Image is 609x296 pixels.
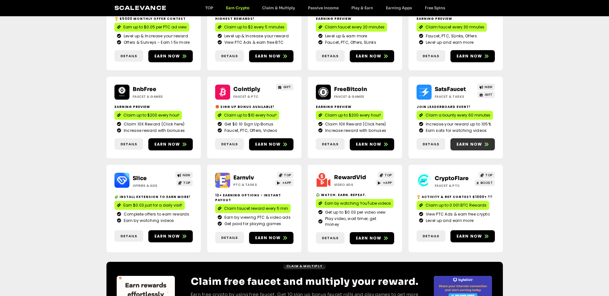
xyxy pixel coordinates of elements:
[324,128,386,133] span: Increase reward with bonuses
[426,202,487,208] span: Claim up to 0.001 BTC Rewards
[286,264,323,269] span: Claim & Multiply
[318,121,392,127] a: Claim 10X Reward (Click here)
[176,179,193,186] a: TOP
[345,5,379,10] a: Play & Earn
[322,53,339,59] span: Details
[316,193,394,197] h2: ♻️ Watch. Earn. Repeat.
[480,180,493,185] span: BOOST
[485,173,493,178] span: TOP
[385,173,392,178] span: TOP
[325,112,381,118] span: Claim up to $200 every hour!
[477,84,495,90] a: NEW
[255,141,281,147] span: Earn now
[148,50,193,62] a: Earn now
[223,121,274,127] span: Get $0.10 Sign Up Bonus
[423,53,439,59] span: Details
[426,112,490,118] span: Claim a bounty every 60 minutes
[423,141,439,147] span: Details
[423,233,439,239] span: Details
[435,86,466,93] a: SatsFaucet
[322,235,339,241] span: Details
[122,40,190,45] span: Offers & Surveys - Earn 1.5x more
[221,53,238,59] span: Details
[316,138,345,150] a: Details
[417,230,445,242] a: Details
[356,235,382,241] span: Earn now
[148,138,193,150] a: Earn now
[417,138,445,150] a: Details
[324,33,367,39] span: Level up & earn more
[215,204,291,213] a: Claim faucet reward every 5 min
[255,53,281,59] span: Earn now
[223,215,291,220] span: Earn by viewing PTC & video ads
[215,23,287,32] a: Claim up to $2 every 5 minutes
[154,233,180,239] span: Earn now
[215,50,244,62] a: Details
[123,202,182,208] span: Earn $0.03 just for a daily visit!
[114,194,193,199] h2: 🧩 Install extension to earn more!
[379,5,418,10] a: Earning Apps
[133,183,173,188] h2: Offers & Ads
[133,175,147,182] a: Slice
[114,16,193,21] h2: 🏆 $5000 Monthly Offer contest
[215,232,244,244] a: Details
[435,183,475,188] h2: Faucet & PTC
[283,263,326,269] a: Claim & Multiply
[275,179,293,186] a: +APP
[426,24,484,30] span: Claim faucet every 30 mnutes
[424,121,491,127] span: Increase your reward up to 105%
[324,40,376,45] span: Faucet, PTC, Offers, SLinks
[356,141,382,147] span: Earn now
[215,193,293,202] h2: 12+ Earning options - instant payout
[324,216,392,227] span: Play video, wait timer, get money
[215,138,244,150] a: Details
[350,232,394,244] a: Earn now
[223,128,277,133] span: Faucet, PTC, Offers, Videos
[233,174,254,181] a: Earnviv
[233,94,273,99] h2: Faucet & PTC
[175,172,193,178] a: NEW
[324,209,386,215] span: Get up to $0.03 per video view
[424,211,490,217] span: View PTC Ads & earn free crypto
[154,141,180,147] span: Earn now
[223,221,281,227] span: Get paid for playing games
[485,92,493,97] span: GIFT
[122,33,188,39] span: Level up & Increase your reward
[133,94,173,99] h2: Faucet & Games
[121,141,137,147] span: Details
[224,24,285,30] span: Claim up to $2 every 5 minutes
[316,23,387,32] a: Claim faucet every 20 minutes
[334,182,374,187] h2: Video ads
[123,24,187,30] span: Earn up to $0.05 per PTC ad view
[114,201,185,210] a: Earn $0.03 just for a daily visit!
[114,50,143,62] a: Details
[350,138,394,150] a: Earn now
[334,86,367,93] a: FreeBitcoin
[114,111,182,120] a: Claim up to $200 every hour!
[424,33,477,39] span: Faucet, PTC, SLinks, Offers
[224,206,288,211] span: Claim faucet reward every 5 min
[121,233,137,239] span: Details
[417,194,495,199] h2: 🏆 Activity & ref contest $1000+ !!!
[424,218,474,224] span: Level up and earn more
[249,50,293,62] a: Earn now
[199,5,220,10] a: TOP
[417,201,489,210] a: Claim up to 0.001 BTC Rewards
[122,128,185,133] span: Increase reward with bonuses
[450,230,495,242] a: Earn now
[283,85,291,89] span: GIFT
[418,5,452,10] a: Free Spins
[215,104,293,109] h2: 🎁 Sign up bonus available!
[457,233,482,239] span: Earn now
[282,180,291,185] span: +APP
[122,211,189,217] span: Complete offers to earn rewards
[117,121,190,127] a: Claim 10X Reward (Click here)
[435,175,469,182] a: CryptoFlare
[316,199,394,208] a: Earn by watching YouTube videos
[376,179,394,186] a: +APP
[133,86,156,93] a: BnbFree
[186,276,424,287] h2: Claim free faucet and multiply your reward.
[316,104,394,109] h2: Earning Preview
[249,138,293,150] a: Earn now
[316,232,345,244] a: Details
